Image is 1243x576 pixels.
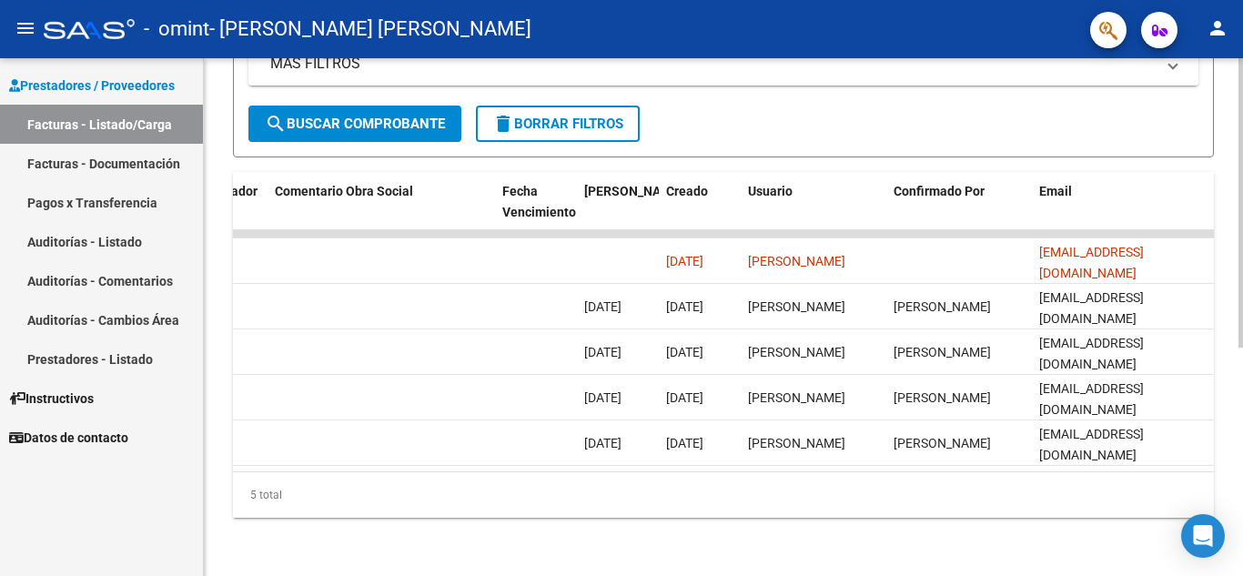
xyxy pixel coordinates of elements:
span: [DATE] [584,390,621,405]
div: 5 total [233,472,1214,518]
span: [PERSON_NAME] [748,345,845,359]
span: [PERSON_NAME] [748,436,845,450]
span: [PERSON_NAME] [894,345,991,359]
span: Prestadores / Proveedores [9,76,175,96]
span: Usuario [748,184,793,198]
span: [EMAIL_ADDRESS][DOMAIN_NAME] [1039,381,1144,417]
span: - omint [144,9,209,49]
span: [DATE] [584,299,621,314]
span: [PERSON_NAME] [748,299,845,314]
span: Instructivos [9,389,94,409]
span: Comentario Obra Social [275,184,413,198]
span: Confirmado Por [894,184,985,198]
span: [PERSON_NAME] [584,184,682,198]
div: Open Intercom Messenger [1181,514,1225,558]
button: Borrar Filtros [476,106,640,142]
datatable-header-cell: Creado [659,172,741,252]
datatable-header-cell: Fecha Confimado [577,172,659,252]
span: [PERSON_NAME] [748,390,845,405]
span: - [PERSON_NAME] [PERSON_NAME] [209,9,531,49]
span: [DATE] [584,345,621,359]
mat-icon: menu [15,17,36,39]
span: [DATE] [666,299,703,314]
span: Fecha Vencimiento [502,184,576,219]
mat-expansion-panel-header: MAS FILTROS [248,42,1198,86]
button: Buscar Comprobante [248,106,461,142]
span: [EMAIL_ADDRESS][DOMAIN_NAME] [1039,290,1144,326]
span: [PERSON_NAME] [894,390,991,405]
span: [DATE] [666,436,703,450]
span: [DATE] [666,390,703,405]
mat-icon: delete [492,113,514,135]
mat-icon: person [1207,17,1228,39]
datatable-header-cell: Email [1032,172,1214,252]
span: [PERSON_NAME] [748,254,845,268]
span: [PERSON_NAME] [894,299,991,314]
datatable-header-cell: Fecha Vencimiento [495,172,577,252]
span: [EMAIL_ADDRESS][DOMAIN_NAME] [1039,427,1144,462]
span: Creado [666,184,708,198]
span: Email [1039,184,1072,198]
mat-icon: search [265,113,287,135]
span: [PERSON_NAME] [894,436,991,450]
datatable-header-cell: Comentario Obra Social [268,172,495,252]
span: [DATE] [666,254,703,268]
datatable-header-cell: Confirmado Por [886,172,1032,252]
datatable-header-cell: Usuario [741,172,886,252]
mat-panel-title: MAS FILTROS [270,54,1155,74]
span: Borrar Filtros [492,116,623,132]
span: [DATE] [584,436,621,450]
span: Buscar Comprobante [265,116,445,132]
span: [EMAIL_ADDRESS][DOMAIN_NAME] [1039,245,1144,280]
span: Datos de contacto [9,428,128,448]
span: [EMAIL_ADDRESS][DOMAIN_NAME] [1039,336,1144,371]
span: [DATE] [666,345,703,359]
